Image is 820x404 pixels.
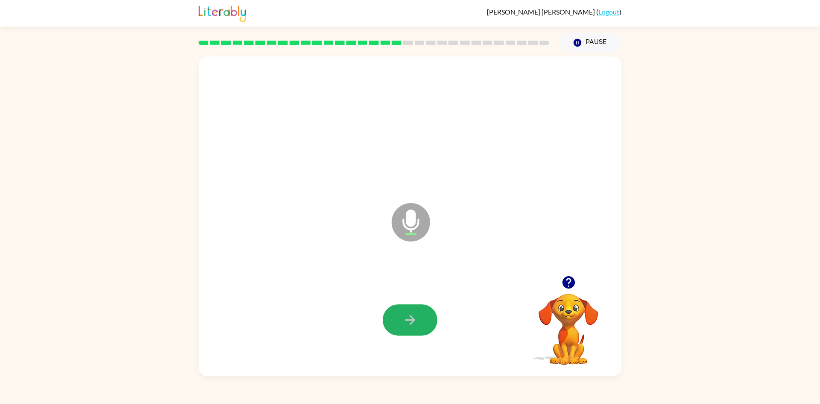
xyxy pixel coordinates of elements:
a: Logout [598,8,619,16]
video: Your browser must support playing .mp4 files to use Literably. Please try using another browser. [526,280,611,366]
span: [PERSON_NAME] [PERSON_NAME] [487,8,596,16]
button: Pause [559,33,621,53]
div: ( ) [487,8,621,16]
img: Literably [199,3,246,22]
